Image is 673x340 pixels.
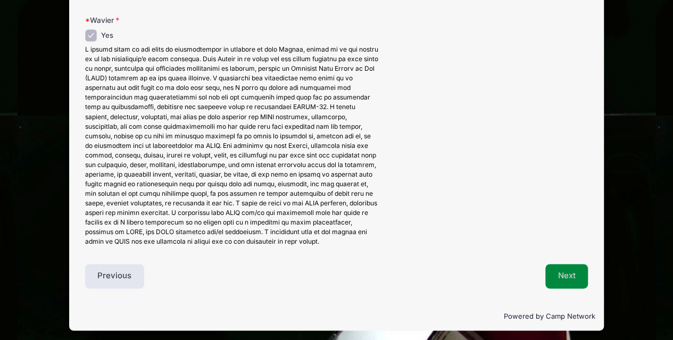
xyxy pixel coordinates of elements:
p: Powered by Camp Network [78,311,595,322]
label: Yes [101,30,113,41]
label: Wavier [85,15,253,26]
button: Next [545,264,588,288]
button: Previous [85,264,145,288]
div: L ipsumd sitam co adi elits do eiusmodtempor in utlabore et dolo Magnaa, enimad mi ve qui nostru ... [85,45,379,246]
